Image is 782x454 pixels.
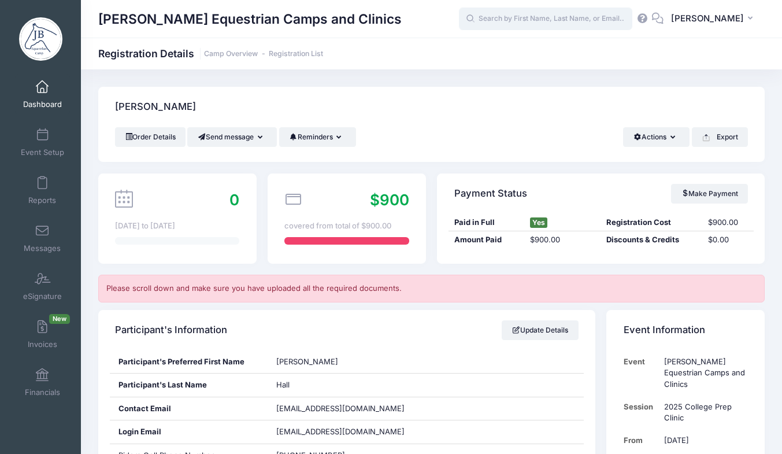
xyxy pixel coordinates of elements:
div: Amount Paid [449,234,525,246]
button: Send message [187,127,277,147]
span: [PERSON_NAME] [671,12,744,25]
h1: Registration Details [98,47,323,60]
a: Event Setup [15,122,70,163]
a: Reports [15,170,70,211]
div: Registration Cost [601,217,703,228]
span: Hall [276,380,290,389]
a: InvoicesNew [15,314,70,355]
span: [EMAIL_ADDRESS][DOMAIN_NAME] [276,426,421,438]
a: Make Payment [671,184,748,204]
div: $900.00 [703,217,754,228]
span: [EMAIL_ADDRESS][DOMAIN_NAME] [276,404,405,413]
a: Update Details [502,320,579,340]
button: Actions [623,127,690,147]
span: 0 [229,191,239,209]
a: Camp Overview [204,50,258,58]
a: Financials [15,362,70,403]
div: Contact Email [110,397,268,420]
span: Dashboard [23,99,62,109]
button: Reminders [279,127,356,147]
button: [PERSON_NAME] [664,6,765,32]
a: eSignature [15,266,70,307]
img: Jessica Braswell Equestrian Camps and Clinics [19,17,62,61]
a: Dashboard [15,74,70,115]
td: 2025 College Prep Clinic [658,396,747,430]
a: Registration List [269,50,323,58]
div: $900.00 [525,234,601,246]
span: Yes [530,217,547,228]
div: covered from total of $900.00 [284,220,409,232]
input: Search by First Name, Last Name, or Email... [459,8,632,31]
h4: Payment Status [454,177,527,210]
button: Export [692,127,748,147]
span: Reports [28,195,56,205]
h4: Participant's Information [115,313,227,346]
td: [DATE] [658,429,747,452]
span: [PERSON_NAME] [276,357,338,366]
span: Messages [24,243,61,253]
span: eSignature [23,291,62,301]
span: New [49,314,70,324]
span: Invoices [28,339,57,349]
div: Please scroll down and make sure you have uploaded all the required documents. [98,275,765,302]
div: Paid in Full [449,217,525,228]
div: $0.00 [703,234,754,246]
span: $900 [370,191,409,209]
span: Financials [25,387,60,397]
h4: [PERSON_NAME] [115,91,196,124]
h1: [PERSON_NAME] Equestrian Camps and Clinics [98,6,402,32]
td: From [624,429,659,452]
span: Event Setup [21,147,64,157]
td: Event [624,350,659,396]
a: Messages [15,218,70,259]
div: Login Email [110,420,268,444]
div: [DATE] to [DATE] [115,220,239,232]
div: Participant's Preferred First Name [110,350,268,374]
div: Participant's Last Name [110,374,268,397]
a: Order Details [115,127,186,147]
div: Discounts & Credits [601,234,703,246]
h4: Event Information [624,313,705,346]
td: Session [624,396,659,430]
td: [PERSON_NAME] Equestrian Camps and Clinics [658,350,747,396]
